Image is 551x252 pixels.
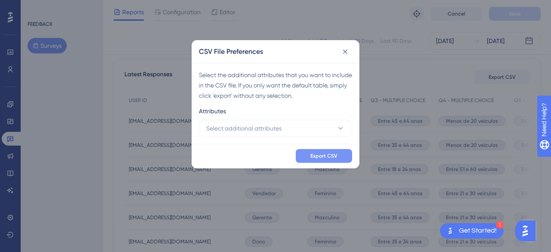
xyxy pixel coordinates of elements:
[199,106,226,116] span: Attributes
[206,123,282,134] span: Select additional attributes
[440,223,504,239] div: Open Get Started! checklist, remaining modules: 1
[459,226,497,236] div: Get Started!
[445,226,455,236] img: launcher-image-alternative-text
[310,152,337,159] span: Export CSV
[199,47,263,57] h2: CSV File Preferences
[20,2,54,12] span: Need Help?
[496,221,504,229] div: 1
[199,70,352,101] div: Select the additional attributes that you want to include in the CSV file. If you only want the d...
[515,218,541,244] iframe: UserGuiding AI Assistant Launcher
